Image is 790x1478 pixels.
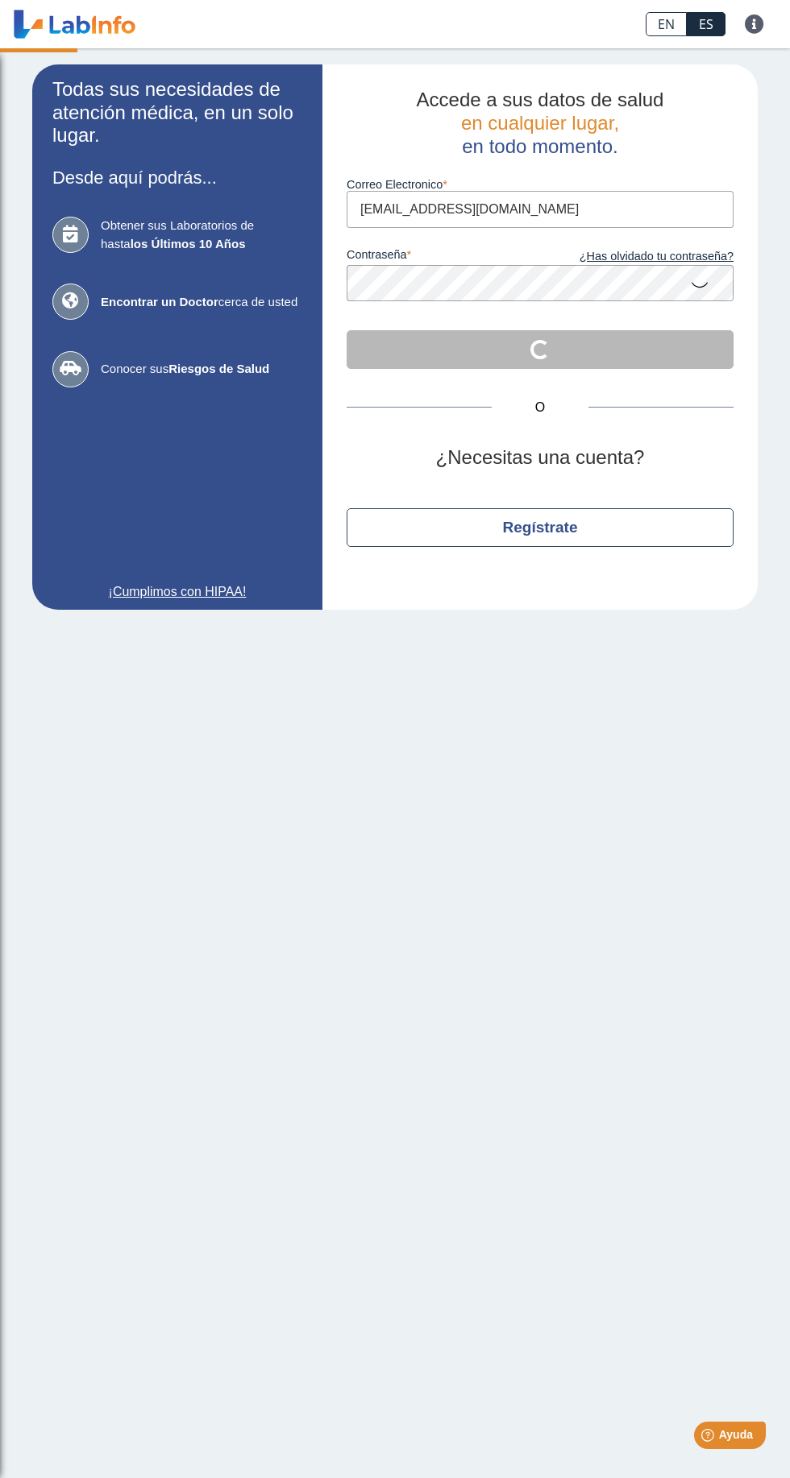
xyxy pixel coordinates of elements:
[52,168,302,188] h3: Desde aquí podrás...
[131,237,246,250] b: los Últimos 10 Años
[347,508,734,547] button: Regístrate
[101,360,302,379] span: Conocer sus
[52,582,302,602] a: ¡Cumplimos con HIPAA!
[101,217,302,253] span: Obtener sus Laboratorios de hasta
[347,248,540,266] label: contraseña
[347,178,734,191] label: Correo Electronico
[101,295,218,308] b: Encontrar un Doctor
[347,446,734,470] h2: ¿Necesitas una cuenta?
[646,12,687,36] a: EN
[462,135,617,157] span: en todo momento.
[647,1415,772,1460] iframe: Help widget launcher
[52,78,302,147] h2: Todas sus necesidades de atención médica, en un solo lugar.
[101,293,302,312] span: cerca de usted
[168,362,269,375] b: Riesgos de Salud
[417,89,664,110] span: Accede a sus datos de salud
[492,398,588,417] span: O
[540,248,734,266] a: ¿Has olvidado tu contraseña?
[687,12,726,36] a: ES
[461,112,619,134] span: en cualquier lugar,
